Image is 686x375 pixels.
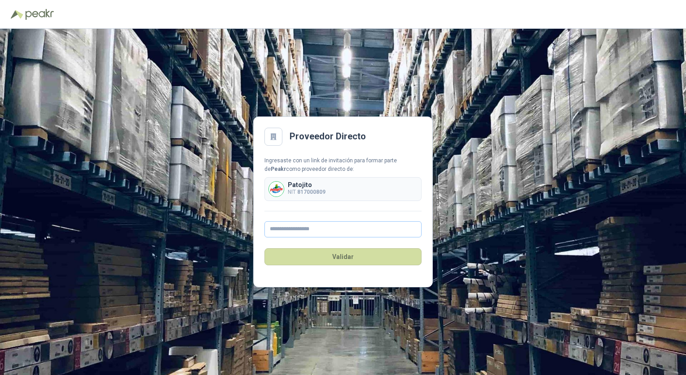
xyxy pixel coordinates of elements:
h2: Proveedor Directo [290,129,366,143]
img: Logo [11,10,23,19]
img: Company Logo [269,182,284,196]
img: Peakr [25,9,54,20]
div: Ingresaste con un link de invitación para formar parte de como proveedor directo de: [264,156,422,174]
p: NIT [288,188,325,196]
button: Validar [264,248,422,265]
b: Peakr [271,166,286,172]
p: Patojito [288,182,325,188]
b: 817000809 [297,189,325,195]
